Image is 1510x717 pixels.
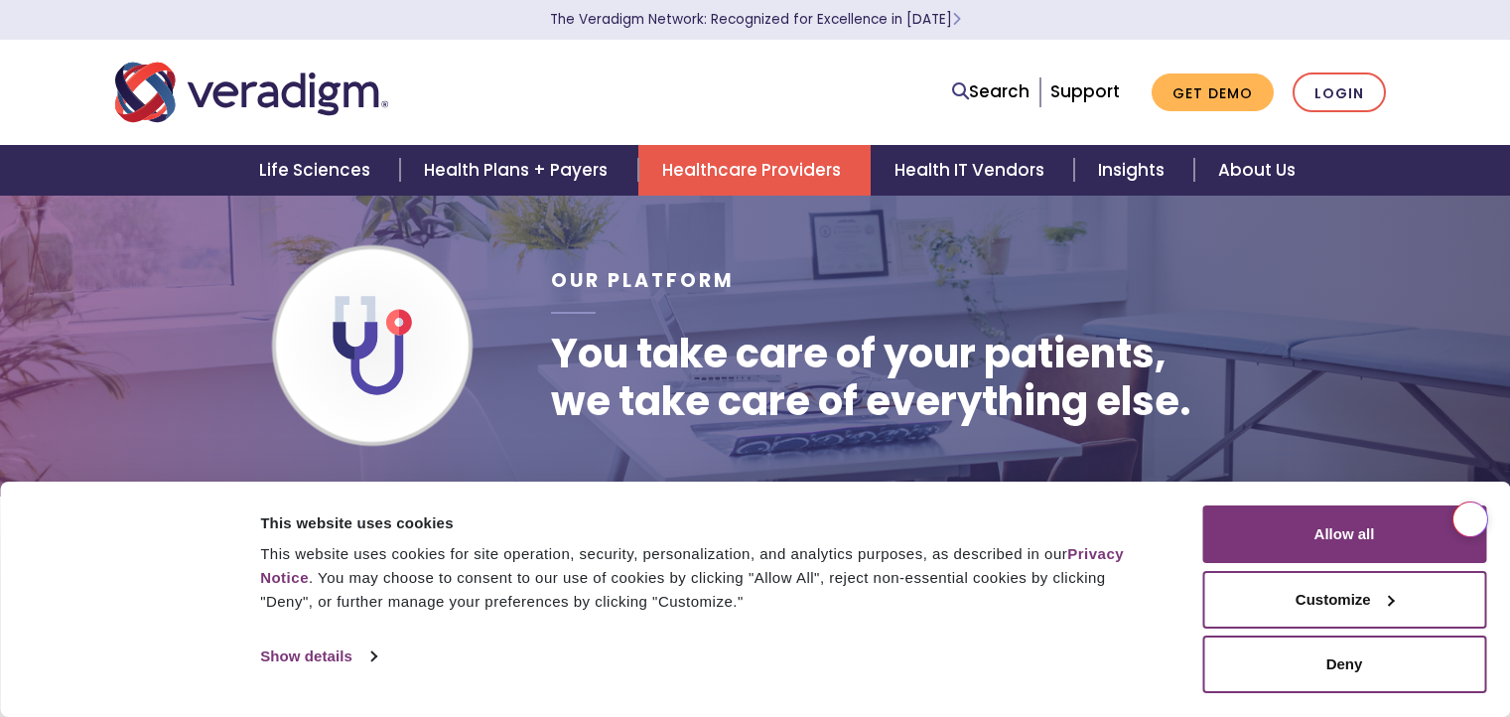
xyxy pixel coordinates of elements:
[550,10,961,29] a: The Veradigm Network: Recognized for Excellence in [DATE]Learn More
[1074,145,1194,196] a: Insights
[400,145,637,196] a: Health Plans + Payers
[1202,505,1486,563] button: Allow all
[235,145,400,196] a: Life Sciences
[952,78,1030,105] a: Search
[260,642,375,671] a: Show details
[1293,72,1386,113] a: Login
[1050,79,1120,103] a: Support
[115,60,388,125] img: Veradigm logo
[952,10,961,29] span: Learn More
[260,511,1158,535] div: This website uses cookies
[1152,73,1274,112] a: Get Demo
[551,267,735,294] span: Our Platform
[871,145,1074,196] a: Health IT Vendors
[638,145,871,196] a: Healthcare Providers
[260,542,1158,614] div: This website uses cookies for site operation, security, personalization, and analytics purposes, ...
[1194,145,1319,196] a: About Us
[1202,636,1486,693] button: Deny
[551,330,1191,425] h1: You take care of your patients, we take care of everything else.
[1202,571,1486,629] button: Customize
